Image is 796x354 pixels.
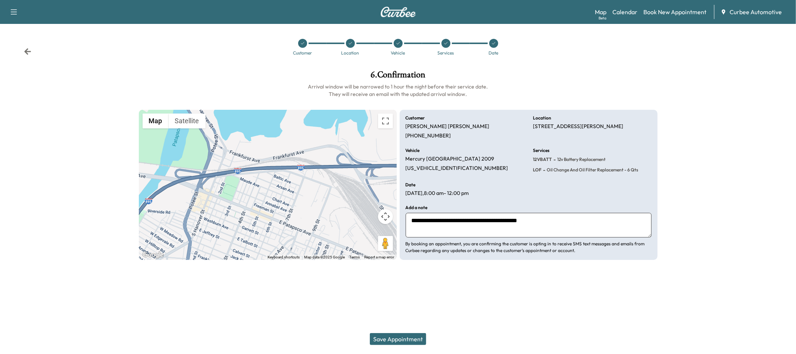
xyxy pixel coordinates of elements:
div: Back [24,48,31,55]
p: [STREET_ADDRESS][PERSON_NAME] [533,123,623,130]
a: Calendar [612,7,637,16]
p: By booking an appointment, you are confirming the customer is opting in to receive SMS text messa... [406,240,652,254]
button: Show street map [143,114,169,128]
div: Customer [293,51,312,55]
p: [DATE] , 8:00 am - 12:00 pm [406,190,469,197]
h6: Arrival window will be narrowed to 1 hour the night before their service date. They will receive ... [139,83,658,98]
h6: Date [406,183,416,187]
a: Book New Appointment [643,7,706,16]
div: Location [341,51,359,55]
span: - [552,156,556,163]
span: - [541,166,545,174]
button: Toggle fullscreen view [378,114,393,128]
h6: Add a note [406,205,428,210]
div: Beta [599,15,606,21]
p: [PHONE_NUMBER] [406,133,451,139]
p: Mercury [GEOGRAPHIC_DATA] 2009 [406,156,494,162]
h6: Customer [406,116,425,120]
span: 12VBATT [533,156,552,162]
a: Report a map error [365,255,394,259]
a: Open this area in Google Maps (opens a new window) [141,250,165,260]
button: Save Appointment [370,333,426,345]
img: Google [141,250,165,260]
span: Oil Change and Oil Filter Replacement - 6 qts [545,167,638,173]
span: LOF [533,167,541,173]
h6: Vehicle [406,148,420,153]
p: [US_VEHICLE_IDENTIFICATION_NUMBER] [406,165,508,172]
div: Services [438,51,454,55]
h6: Services [533,148,549,153]
button: Map camera controls [378,209,393,224]
a: Terms (opens in new tab) [350,255,360,259]
div: Vehicle [391,51,405,55]
h6: Location [533,116,551,120]
span: Curbee Automotive [730,7,782,16]
span: 12v Battery Replacement [556,156,606,162]
button: Show satellite imagery [169,114,206,128]
h1: 6 . Confirmation [139,70,658,83]
p: [PERSON_NAME] [PERSON_NAME] [406,123,490,130]
span: Map data ©2025 Google [305,255,345,259]
div: Date [489,51,499,55]
a: MapBeta [595,7,606,16]
img: Curbee Logo [380,7,416,17]
button: Drag Pegman onto the map to open Street View [378,236,393,251]
button: Keyboard shortcuts [268,255,300,260]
